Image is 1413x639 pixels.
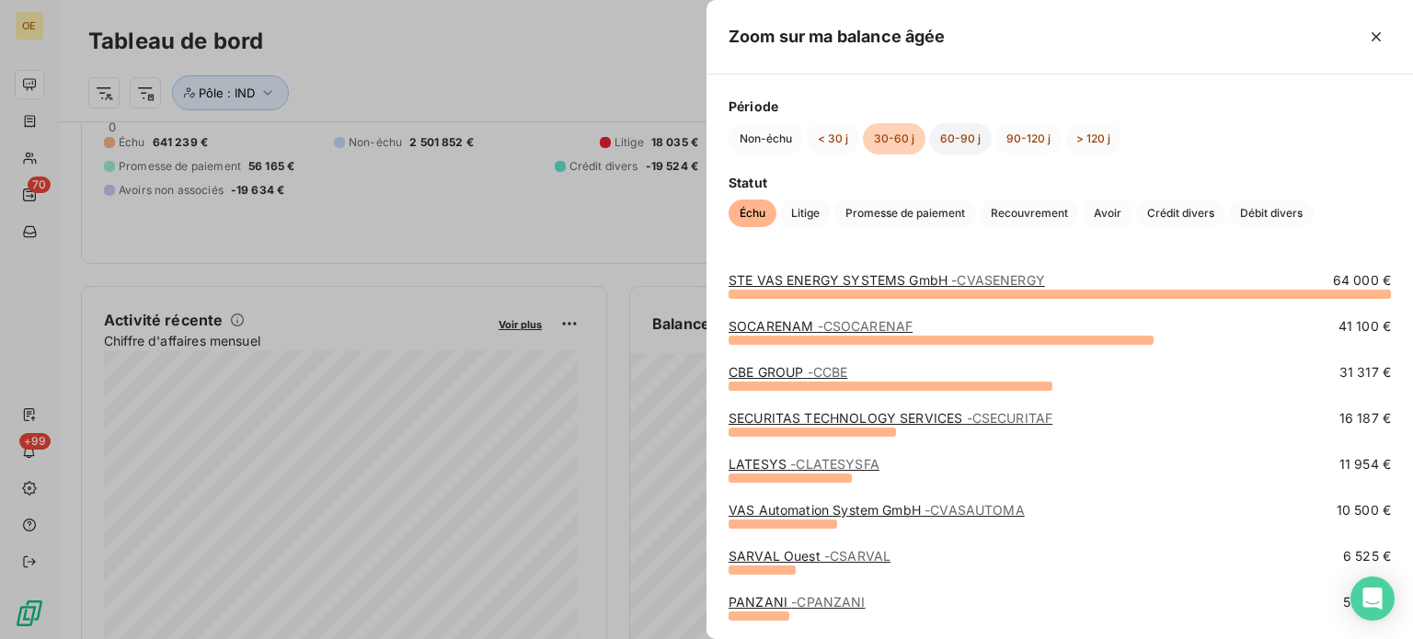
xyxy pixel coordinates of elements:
[1343,593,1391,611] span: 5 825 €
[791,594,865,610] span: - CPANZANI
[808,364,848,380] span: - CCBE
[995,123,1062,154] button: 90-120 j
[729,200,776,227] button: Échu
[729,364,847,380] a: CBE GROUP
[729,97,1391,116] span: Période
[729,173,1391,192] span: Statut
[729,272,1045,288] a: STE VAS ENERGY SYSTEMS GmbH
[951,272,1045,288] span: - CVASENERGY
[929,123,992,154] button: 60-90 j
[729,456,879,472] a: LATESYS
[1337,501,1391,519] span: 10 500 €
[729,24,946,50] h5: Zoom sur ma balance âgée
[967,410,1053,426] span: - CSECURITAF
[818,318,913,334] span: - CSOCARENAF
[1339,363,1391,382] span: 31 317 €
[1339,455,1391,474] span: 11 954 €
[1083,200,1132,227] button: Avoir
[925,502,1025,518] span: - CVASAUTOMA
[729,594,866,610] a: PANZANI
[780,200,831,227] button: Litige
[729,123,803,154] button: Non-échu
[729,502,1025,518] a: VAS Automation System GmbH
[824,548,890,564] span: - CSARVAL
[834,200,976,227] button: Promesse de paiement
[1350,576,1395,621] div: Open Intercom Messenger
[790,456,879,472] span: - CLATESYSFA
[729,318,913,334] a: SOCARENAM
[807,123,859,154] button: < 30 j
[980,200,1079,227] button: Recouvrement
[729,548,890,564] a: SARVAL Ouest
[1333,271,1391,290] span: 64 000 €
[1229,200,1314,227] button: Débit divers
[1338,317,1391,336] span: 41 100 €
[863,123,925,154] button: 30-60 j
[1065,123,1121,154] button: > 120 j
[1339,409,1391,428] span: 16 187 €
[1343,547,1391,565] span: 6 525 €
[1136,200,1225,227] button: Crédit divers
[729,410,1052,426] a: SECURITAS TECHNOLOGY SERVICES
